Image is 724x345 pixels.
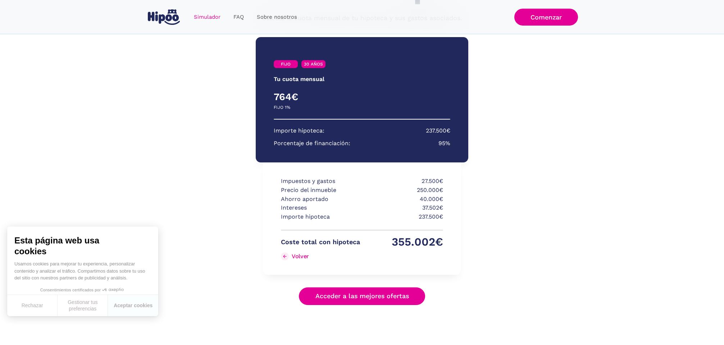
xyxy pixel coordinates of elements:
p: 237.500€ [426,126,450,135]
p: Importe hipoteca [281,212,360,221]
a: FIJO [274,60,298,68]
p: Porcentaje de financiación: [274,139,350,148]
div: Simulador Form success [200,30,524,319]
a: Volver [281,251,360,262]
a: Comenzar [514,9,578,26]
p: Ahorro aportado [281,195,360,204]
p: 27.500€ [364,177,443,186]
p: Tu cuota mensual [274,75,324,84]
p: Impuestos y gastos [281,177,360,186]
p: 355.002€ [364,238,443,247]
p: FIJO 1% [274,103,290,112]
p: Intereses [281,203,360,212]
a: Sobre nosotros [250,10,304,24]
a: FAQ [227,10,250,24]
p: Precio del inmueble [281,186,360,195]
a: home [146,6,182,28]
p: 95% [438,139,450,148]
p: 250.000€ [364,186,443,195]
p: Importe hipoteca: [274,126,324,135]
h4: 764€ [274,91,362,103]
a: Simulador [187,10,227,24]
p: 37.502€ [364,203,443,212]
p: Coste total con hipoteca [281,238,360,247]
a: 30 AÑOS [301,60,325,68]
p: 40.000€ [364,195,443,204]
a: Acceder a las mejores ofertas [299,287,425,305]
p: 237.500€ [364,212,443,221]
div: Volver [292,253,309,260]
